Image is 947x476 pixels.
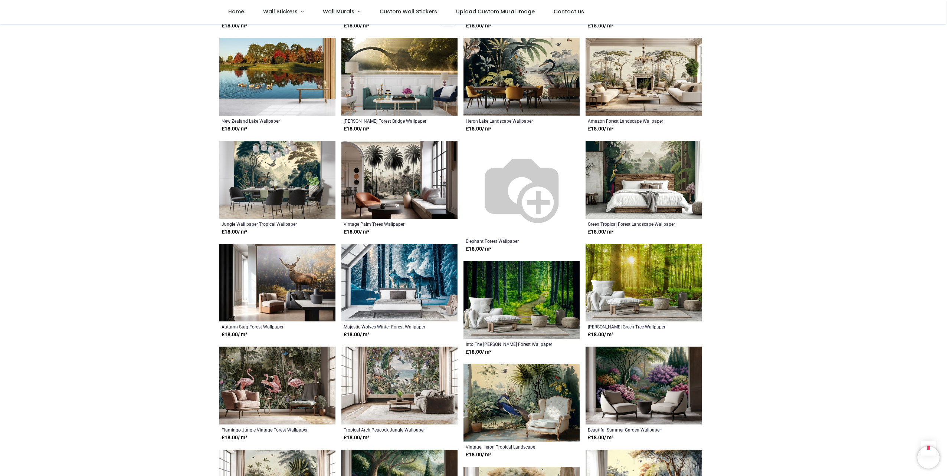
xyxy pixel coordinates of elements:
a: Vintage Heron Tropical Landscape Wallpaper [466,444,555,450]
strong: £ 18.00 / m² [588,228,613,236]
img: Into The woods Forest Wall Mural Wallpaper [463,261,580,339]
span: Custom Wall Stickers [380,8,437,15]
strong: £ 18.00 / m² [222,22,247,30]
a: Into The [PERSON_NAME] Forest Wallpaper [466,341,555,347]
strong: £ 18.00 / m² [344,125,369,133]
a: Green Tropical Forest Landscape Wallpaper [588,221,677,227]
img: Elephant Forest Wall Mural Wallpaper [474,141,569,236]
a: Autumn Stag Forest Wallpaper [222,324,311,330]
strong: £ 18.00 / m² [588,331,613,338]
a: Vintage Palm Trees Wallpaper [344,221,433,227]
a: Beautiful Summer Garden Wallpaper [588,427,677,433]
span: Contact us [554,8,584,15]
img: Vintage Palm Trees Wall Mural Wallpaper [341,141,458,219]
img: Amazon Forest Landscape Wall Mural Wallpaper [586,38,702,116]
iframe: Brevo live chat [917,446,940,469]
img: Tropical Arch Peacock Jungle Wall Mural Wallpaper [341,347,458,424]
img: Vintage Heron Tropical Landscape Wall Mural Wallpaper [463,364,580,442]
strong: £ 18.00 / m² [222,434,247,442]
strong: £ 18.00 / m² [344,228,369,236]
strong: £ 18.00 / m² [588,125,613,133]
a: Tropical Arch Peacock Jungle Wallpaper [344,427,433,433]
strong: £ 18.00 / m² [222,125,247,133]
strong: £ 18.00 / m² [466,451,491,459]
a: [PERSON_NAME] Forest Bridge Wallpaper [344,118,433,124]
strong: £ 18.00 / m² [466,245,491,253]
span: Wall Stickers [263,8,298,15]
a: Heron Lake Landscape Wallpaper [466,118,555,124]
strong: £ 18.00 / m² [344,331,369,338]
img: Beautiful Summer Garden Wall Mural Wallpaper [586,347,702,424]
strong: £ 18.00 / m² [222,331,247,338]
strong: £ 18.00 / m² [466,348,491,356]
a: New Zealand Lake Wallpaper [222,118,311,124]
img: Misty Forest Bridge Wall Mural Wallpaper [341,38,458,116]
a: Flamingo Jungle Vintage Forest Wallpaper [222,427,311,433]
img: Forest Sun Green Tree Wall Mural Wallpaper [586,244,702,322]
img: Flamingo Jungle Vintage Forest Wall Mural Wallpaper [219,347,335,424]
a: [PERSON_NAME] Green Tree Wallpaper [588,324,677,330]
a: Elephant Forest Wallpaper [466,238,555,244]
strong: £ 18.00 / m² [344,434,369,442]
span: Upload Custom Mural Image [456,8,535,15]
a: Amazon Forest Landscape Wallpaper [588,118,677,124]
strong: £ 18.00 / m² [344,22,369,30]
img: Heron Lake Landscape Wall Mural Wallpaper [463,38,580,116]
strong: £ 18.00 / m² [466,22,491,30]
img: Green Tropical Forest Landscape Wall Mural Wallpaper [586,141,702,219]
strong: £ 18.00 / m² [588,22,613,30]
img: Majestic Wolves Winter Forest Wall Mural Wallpaper [341,244,458,322]
span: Home [228,8,244,15]
img: Jungle Wall paper Tropical Wall Mural Wallpaper [219,141,335,219]
strong: £ 18.00 / m² [466,125,491,133]
strong: £ 18.00 / m² [222,228,247,236]
span: Wall Murals [323,8,354,15]
strong: £ 18.00 / m² [588,434,613,442]
img: New Zealand Lake Wall Mural Wallpaper [219,38,335,116]
a: Jungle Wall paper Tropical Wallpaper [222,221,311,227]
a: Majestic Wolves Winter Forest Wallpaper [344,324,433,330]
img: Autumn Stag Forest Wall Mural Wallpaper [219,244,335,322]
